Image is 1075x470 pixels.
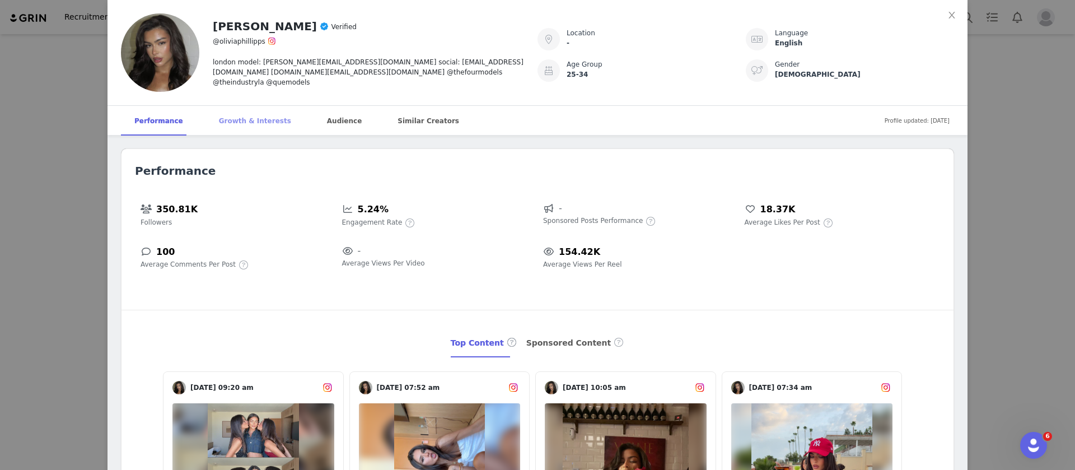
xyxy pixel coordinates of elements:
span: 6 [1043,432,1052,441]
h5: 5.24% [358,202,389,217]
img: v2 [172,381,186,394]
span: Average Comments Per Post [141,259,236,269]
img: v2 [359,381,372,394]
span: [DATE] 07:52 am [372,383,507,393]
div: Top Content [451,329,517,358]
h5: 350.81K [156,202,198,217]
h5: 154.42K [559,245,600,259]
img: v2 [121,13,199,92]
img: instagram.svg [322,383,333,393]
iframe: Intercom live chat [1020,432,1047,459]
div: [DEMOGRAPHIC_DATA] [775,69,954,80]
h5: 100 [156,245,175,259]
div: Gender [775,59,954,69]
img: instagram.svg [268,37,276,45]
span: Verified [331,23,357,31]
i: icon: close [947,11,956,20]
span: Average Views Per Video [342,258,425,268]
div: 25-34 [567,69,746,80]
span: @oliviaphillipps [213,38,265,45]
h2: Performance [135,162,940,179]
span: Sponsored Posts Performance [543,216,643,226]
span: - [559,202,562,215]
div: Age Group [567,59,746,69]
img: v2 [545,381,558,394]
div: Language [775,28,954,38]
img: instagram.svg [695,383,705,393]
span: Average Likes Per Post [745,217,820,227]
div: Growth & Interests [205,106,305,136]
div: - [567,38,746,48]
div: Audience [314,106,375,136]
span: Average Views Per Reel [543,259,621,269]
div: Sponsored Content [526,329,625,358]
div: Performance [121,106,197,136]
div: English [775,38,954,48]
body: Rich Text Area. Press ALT-0 for help. [9,9,460,21]
div: Location [567,28,746,38]
span: [DATE] 10:05 am [558,383,693,393]
img: v2 [731,381,745,394]
span: [DATE] 09:20 am [186,383,321,393]
div: london model: [PERSON_NAME][EMAIL_ADDRESS][DOMAIN_NAME] social: [EMAIL_ADDRESS][DOMAIN_NAME] [DOM... [213,48,524,87]
img: instagram.svg [881,383,891,393]
span: [DATE] 07:34 am [745,383,880,393]
span: Engagement Rate [342,217,403,227]
h2: [PERSON_NAME] [213,18,317,35]
img: instagram.svg [508,383,518,393]
span: Profile updated: [DATE] [885,108,950,133]
span: - [358,244,361,258]
span: Followers [141,217,172,227]
div: Similar Creators [384,106,473,136]
h5: 18.37K [760,202,796,217]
